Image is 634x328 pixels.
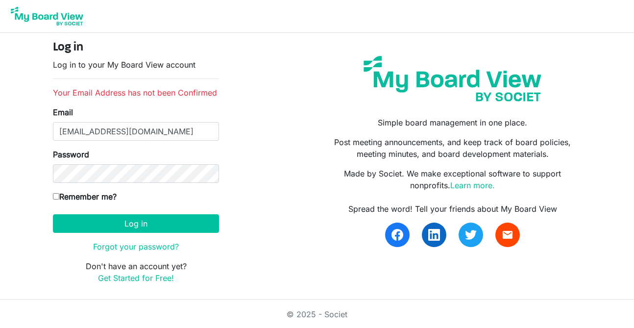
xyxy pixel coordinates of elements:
p: Post meeting announcements, and keep track of board policies, meeting minutes, and board developm... [324,136,581,160]
a: email [495,223,520,247]
img: linkedin.svg [428,229,440,241]
img: twitter.svg [465,229,477,241]
label: Email [53,106,73,118]
label: Password [53,149,89,160]
p: Log in to your My Board View account [53,59,219,71]
div: Spread the word! Tell your friends about My Board View [324,203,581,215]
p: Simple board management in one place. [324,117,581,128]
a: Get Started for Free! [98,273,174,283]
img: facebook.svg [391,229,403,241]
li: Your Email Address has not been Confirmed [53,87,219,99]
a: Learn more. [450,180,495,190]
a: © 2025 - Societ [287,309,347,319]
input: Remember me? [53,193,59,200]
img: My Board View Logo [8,4,86,28]
a: Forgot your password? [93,242,179,252]
label: Remember me? [53,191,117,202]
button: Log in [53,214,219,233]
img: my-board-view-societ.svg [356,49,549,109]
p: Don't have an account yet? [53,260,219,284]
span: email [502,229,513,241]
p: Made by Societ. We make exceptional software to support nonprofits. [324,168,581,191]
h4: Log in [53,41,219,55]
